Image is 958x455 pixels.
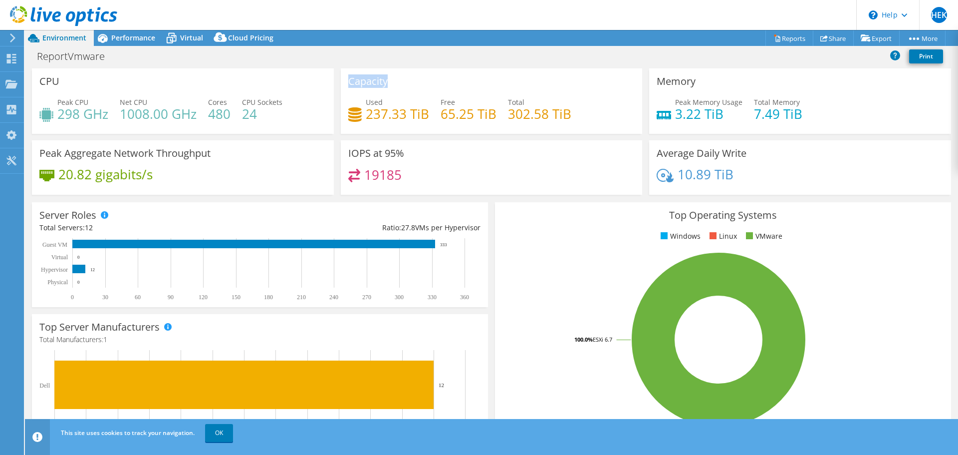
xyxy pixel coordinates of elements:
[260,222,480,233] div: Ratio: VMs per Hypervisor
[657,148,746,159] h3: Average Daily Write
[208,108,231,119] h4: 480
[440,242,447,247] text: 333
[180,33,203,42] span: Virtual
[348,76,388,87] h3: Capacity
[853,30,900,46] a: Export
[678,169,733,180] h4: 10.89 TiB
[658,231,701,242] li: Windows
[401,223,415,232] span: 27.8
[439,382,444,388] text: 12
[208,97,227,107] span: Cores
[39,222,260,233] div: Total Servers:
[362,294,371,301] text: 270
[502,210,944,221] h3: Top Operating Systems
[441,97,455,107] span: Free
[754,97,800,107] span: Total Memory
[743,231,782,242] li: VMware
[61,429,195,437] span: This site uses cookies to track your navigation.
[869,10,878,19] svg: \n
[120,97,147,107] span: Net CPU
[102,294,108,301] text: 30
[297,294,306,301] text: 210
[71,294,74,301] text: 0
[813,30,854,46] a: Share
[707,231,737,242] li: Linux
[57,108,108,119] h4: 298 GHz
[508,97,524,107] span: Total
[77,255,80,260] text: 0
[42,241,67,248] text: Guest VM
[77,280,80,285] text: 0
[366,108,429,119] h4: 237.33 TiB
[364,169,402,180] h4: 19185
[32,51,120,62] h1: ReportVmware
[39,148,211,159] h3: Peak Aggregate Network Throughput
[47,279,68,286] text: Physical
[232,294,240,301] text: 150
[199,294,208,301] text: 120
[264,294,273,301] text: 180
[428,294,437,301] text: 330
[57,97,88,107] span: Peak CPU
[103,335,107,344] span: 1
[85,223,93,232] span: 12
[168,294,174,301] text: 90
[242,108,282,119] h4: 24
[931,7,947,23] span: HEK
[593,336,612,343] tspan: ESXi 6.7
[460,294,469,301] text: 360
[242,97,282,107] span: CPU Sockets
[899,30,946,46] a: More
[39,322,160,333] h3: Top Server Manufacturers
[58,169,153,180] h4: 20.82 gigabits/s
[41,266,68,273] text: Hypervisor
[329,294,338,301] text: 240
[39,382,50,389] text: Dell
[675,108,742,119] h4: 3.22 TiB
[909,49,943,63] a: Print
[120,108,197,119] h4: 1008.00 GHz
[657,76,696,87] h3: Memory
[765,30,813,46] a: Reports
[675,97,742,107] span: Peak Memory Usage
[42,33,86,42] span: Environment
[754,108,802,119] h4: 7.49 TiB
[574,336,593,343] tspan: 100.0%
[39,76,59,87] h3: CPU
[366,97,383,107] span: Used
[39,210,96,221] h3: Server Roles
[228,33,273,42] span: Cloud Pricing
[205,424,233,442] a: OK
[90,267,95,272] text: 12
[348,148,404,159] h3: IOPS at 95%
[111,33,155,42] span: Performance
[135,294,141,301] text: 60
[441,108,496,119] h4: 65.25 TiB
[395,294,404,301] text: 300
[39,334,480,345] h4: Total Manufacturers:
[51,254,68,261] text: Virtual
[508,108,571,119] h4: 302.58 TiB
